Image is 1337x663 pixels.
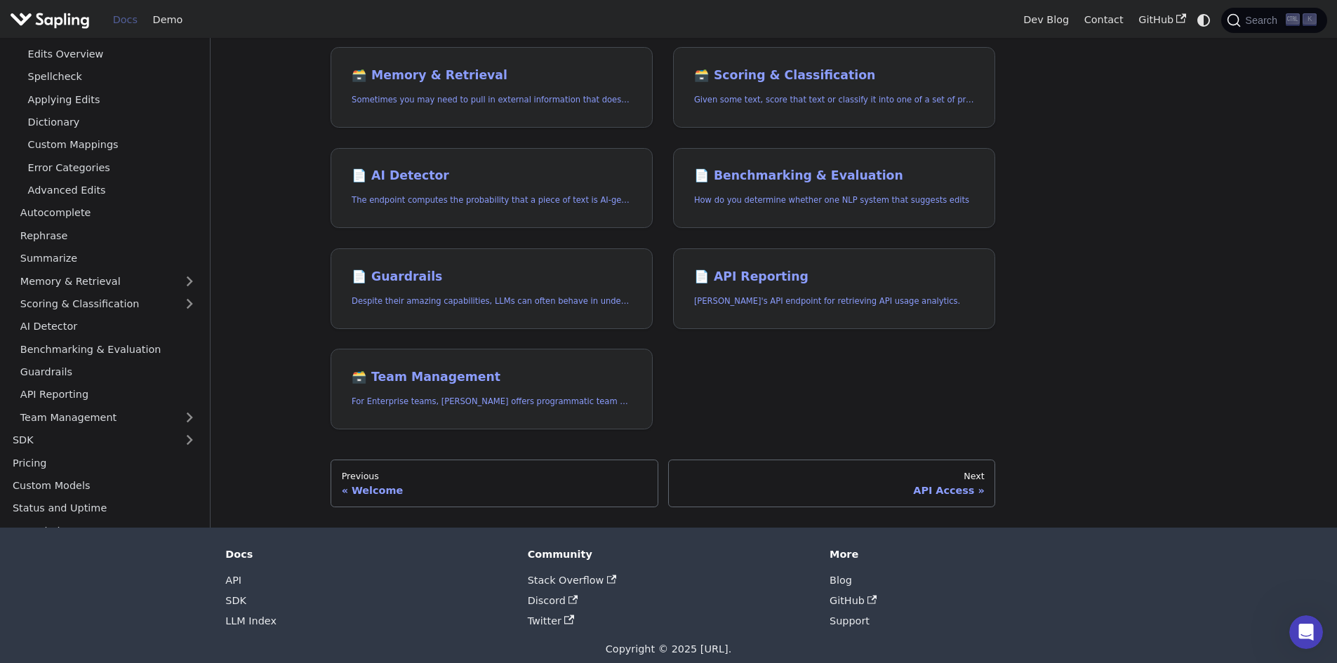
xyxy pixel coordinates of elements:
a: AI Detector [13,316,204,337]
button: Search (Ctrl+K) [1221,8,1326,33]
a: Benchmarking & Evaluation [13,339,204,359]
h2: Guardrails [352,269,632,285]
a: Summarize [13,248,204,269]
div: More [830,548,1112,561]
kbd: K [1303,13,1317,26]
a: Blog [830,575,852,586]
h2: Scoring & Classification [694,68,974,83]
a: SDK [5,430,175,450]
div: Next [679,471,984,482]
a: Sapling.ai [10,10,95,30]
a: Demo [145,9,190,31]
a: Dev Blog [1016,9,1076,31]
div: Community [528,548,810,561]
a: 📄️ AI DetectorThe endpoint computes the probability that a piece of text is AI-generated, [331,148,653,229]
a: Dictionary [20,112,204,133]
img: Sapling.ai [10,10,90,30]
a: Error Categories [20,157,204,178]
a: Discord [528,595,578,606]
div: Docs [225,548,507,561]
a: Docs [105,9,145,31]
nav: Docs pages [331,460,995,507]
a: Autocomplete [13,203,204,223]
a: 📄️ Benchmarking & EvaluationHow do you determine whether one NLP system that suggests edits [673,148,995,229]
div: API Access [679,484,984,497]
p: Despite their amazing capabilities, LLMs can often behave in undesired [352,295,632,308]
a: Twitter [528,615,574,627]
a: Scoring & Classification [13,294,204,314]
a: Team Management [13,408,204,428]
a: LLM Index [225,615,277,627]
div: Previous [342,471,647,482]
a: Rate Limits [5,521,204,541]
a: Guardrails [13,362,204,382]
a: 📄️ API Reporting[PERSON_NAME]'s API endpoint for retrieving API usage analytics. [673,248,995,329]
h2: Benchmarking & Evaluation [694,168,974,184]
a: Custom Models [5,476,204,496]
h2: Team Management [352,370,632,385]
a: 🗃️ Memory & RetrievalSometimes you may need to pull in external information that doesn't fit in t... [331,47,653,128]
a: Rephrase [13,226,204,246]
a: Custom Mappings [20,135,204,155]
a: 🗃️ Scoring & ClassificationGiven some text, score that text or classify it into one of a set of p... [673,47,995,128]
a: PreviousWelcome [331,460,658,507]
h2: API Reporting [694,269,974,285]
a: Memory & Retrieval [13,271,204,291]
a: Advanced Edits [20,180,204,201]
a: 🗃️ Team ManagementFor Enterprise teams, [PERSON_NAME] offers programmatic team provisioning and m... [331,349,653,429]
div: Copyright © 2025 [URL]. [225,641,1111,658]
div: Welcome [342,484,647,497]
a: Stack Overflow [528,575,616,586]
a: Pricing [5,453,204,473]
a: Contact [1077,9,1131,31]
p: Given some text, score that text or classify it into one of a set of pre-specified categories. [694,93,974,107]
a: GitHub [1131,9,1193,31]
p: For Enterprise teams, Sapling offers programmatic team provisioning and management. [352,395,632,408]
a: Support [830,615,870,627]
a: 📄️ GuardrailsDespite their amazing capabilities, LLMs can often behave in undesired [331,248,653,329]
a: NextAPI Access [668,460,995,507]
a: Spellcheck [20,67,204,87]
a: API Reporting [13,384,204,405]
span: Search [1241,15,1286,26]
p: How do you determine whether one NLP system that suggests edits [694,194,974,207]
a: Status and Uptime [5,498,204,518]
a: Applying Edits [20,89,204,109]
iframe: Intercom live chat [1289,615,1323,649]
a: API [225,575,241,586]
p: Sapling's API endpoint for retrieving API usage analytics. [694,295,974,308]
a: SDK [225,595,246,606]
h2: Memory & Retrieval [352,68,632,83]
p: The endpoint computes the probability that a piece of text is AI-generated, [352,194,632,207]
button: Switch between dark and light mode (currently system mode) [1194,10,1214,30]
h2: AI Detector [352,168,632,184]
a: GitHub [830,595,877,606]
button: Expand sidebar category 'SDK' [175,430,204,450]
a: Edits Overview [20,44,204,65]
p: Sometimes you may need to pull in external information that doesn't fit in the context size of an... [352,93,632,107]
